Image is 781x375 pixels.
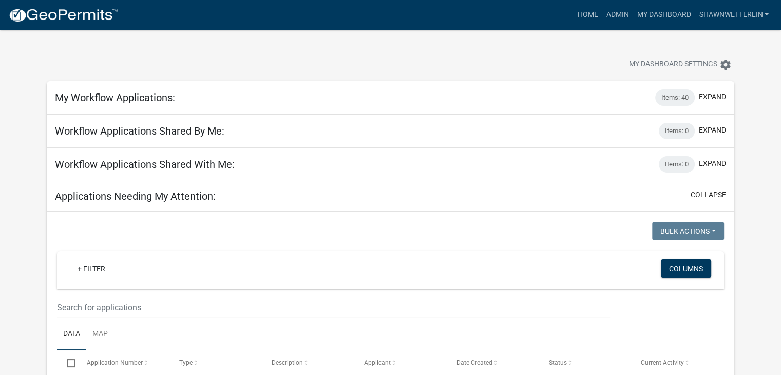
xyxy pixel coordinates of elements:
i: settings [719,59,732,71]
h5: Workflow Applications Shared By Me: [55,125,224,137]
a: Admin [602,5,633,25]
div: Items: 40 [655,89,695,106]
span: Date Created [456,359,492,366]
datatable-header-cell: Application Number [77,350,169,375]
h5: Applications Needing My Attention: [55,190,216,202]
span: Applicant [364,359,390,366]
datatable-header-cell: Current Activity [631,350,723,375]
datatable-header-cell: Applicant [354,350,446,375]
button: expand [699,158,726,169]
h5: My Workflow Applications: [55,91,175,104]
span: Current Activity [641,359,683,366]
datatable-header-cell: Description [261,350,354,375]
span: Description [272,359,303,366]
input: Search for applications [57,297,610,318]
button: expand [699,91,726,102]
span: My Dashboard Settings [629,59,717,71]
span: Status [548,359,566,366]
button: Bulk Actions [652,222,724,240]
a: + Filter [69,259,113,278]
span: Type [179,359,193,366]
div: Items: 0 [659,123,695,139]
a: Home [573,5,602,25]
button: My Dashboard Settingssettings [621,54,740,74]
span: Application Number [87,359,143,366]
div: Items: 0 [659,156,695,173]
button: collapse [691,190,726,200]
a: Data [57,318,86,351]
a: My Dashboard [633,5,695,25]
datatable-header-cell: Date Created [446,350,539,375]
a: Map [86,318,114,351]
datatable-header-cell: Type [169,350,261,375]
a: ShawnWetterlin [695,5,773,25]
button: expand [699,125,726,136]
datatable-header-cell: Select [57,350,77,375]
h5: Workflow Applications Shared With Me: [55,158,235,171]
datatable-header-cell: Status [539,350,631,375]
button: Columns [661,259,711,278]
